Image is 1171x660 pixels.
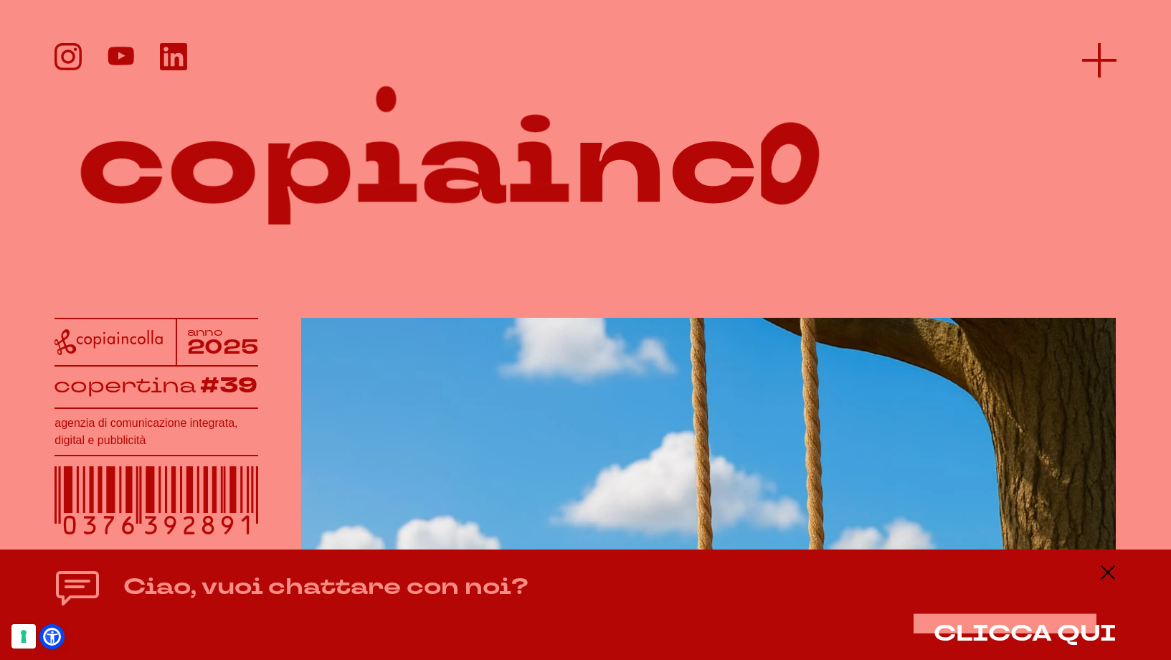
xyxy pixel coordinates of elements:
[54,372,196,400] tspan: copertina
[934,621,1117,646] button: CLICCA QUI
[934,618,1117,649] span: CLICCA QUI
[200,372,257,402] tspan: #39
[187,333,260,361] tspan: 2025
[187,324,224,339] tspan: anno
[43,628,61,646] a: Open Accessibility Menu
[54,415,258,449] h1: agenzia di comunicazione integrata, digital e pubblicità
[11,624,36,649] button: Le tue preferenze relative al consenso per le tecnologie di tracciamento
[123,570,528,604] h4: Ciao, vuoi chattare con noi?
